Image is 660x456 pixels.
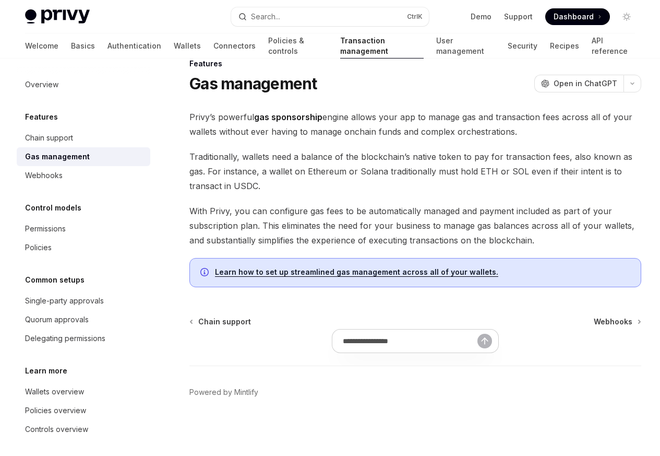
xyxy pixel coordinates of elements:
[174,33,201,59] a: Wallets
[25,150,90,163] div: Gas management
[200,268,211,278] svg: Info
[25,223,66,235] div: Permissions
[25,423,88,436] div: Controls overview
[594,317,632,327] span: Webhooks
[17,75,150,94] a: Overview
[594,317,640,327] a: Webhooks
[25,404,86,417] div: Policies overview
[25,385,84,398] div: Wallets overview
[550,33,579,59] a: Recipes
[554,78,617,89] span: Open in ChatGPT
[25,241,52,254] div: Policies
[213,33,256,59] a: Connectors
[477,334,492,348] button: Send message
[17,420,150,439] a: Controls overview
[189,110,641,139] span: Privy’s powerful engine allows your app to manage gas and transaction fees across all of your wal...
[25,313,89,326] div: Quorum approvals
[17,166,150,185] a: Webhooks
[25,274,85,286] h5: Common setups
[17,401,150,420] a: Policies overview
[189,204,641,248] span: With Privy, you can configure gas fees to be automatically managed and payment included as part o...
[17,382,150,401] a: Wallets overview
[534,75,623,92] button: Open in ChatGPT
[71,33,95,59] a: Basics
[25,295,104,307] div: Single-party approvals
[189,387,258,397] a: Powered by Mintlify
[25,332,105,345] div: Delegating permissions
[17,238,150,257] a: Policies
[554,11,594,22] span: Dashboard
[25,169,63,182] div: Webhooks
[25,9,90,24] img: light logo
[268,33,328,59] a: Policies & controls
[25,132,73,144] div: Chain support
[190,317,251,327] a: Chain support
[545,8,610,25] a: Dashboard
[25,111,58,123] h5: Features
[198,317,251,327] span: Chain support
[17,147,150,166] a: Gas management
[254,112,322,122] strong: gas sponsorship
[343,330,477,353] input: Ask a question...
[25,33,58,59] a: Welcome
[618,8,635,25] button: Toggle dark mode
[17,329,150,348] a: Delegating permissions
[504,11,533,22] a: Support
[17,128,150,147] a: Chain support
[107,33,161,59] a: Authentication
[251,10,280,23] div: Search...
[189,149,641,193] span: Traditionally, wallets need a balance of the blockchain’s native token to pay for transaction fee...
[17,291,150,310] a: Single-party approvals
[25,78,58,91] div: Overview
[25,365,67,377] h5: Learn more
[17,310,150,329] a: Quorum approvals
[25,202,81,214] h5: Control models
[508,33,537,59] a: Security
[17,219,150,238] a: Permissions
[189,74,317,93] h1: Gas management
[436,33,495,59] a: User management
[340,33,424,59] a: Transaction management
[189,59,641,69] div: Features
[407,13,423,21] span: Ctrl K
[592,33,635,59] a: API reference
[471,11,491,22] a: Demo
[231,7,429,26] button: Search...CtrlK
[215,267,498,277] a: Learn how to set up streamlined gas management across all of your wallets.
